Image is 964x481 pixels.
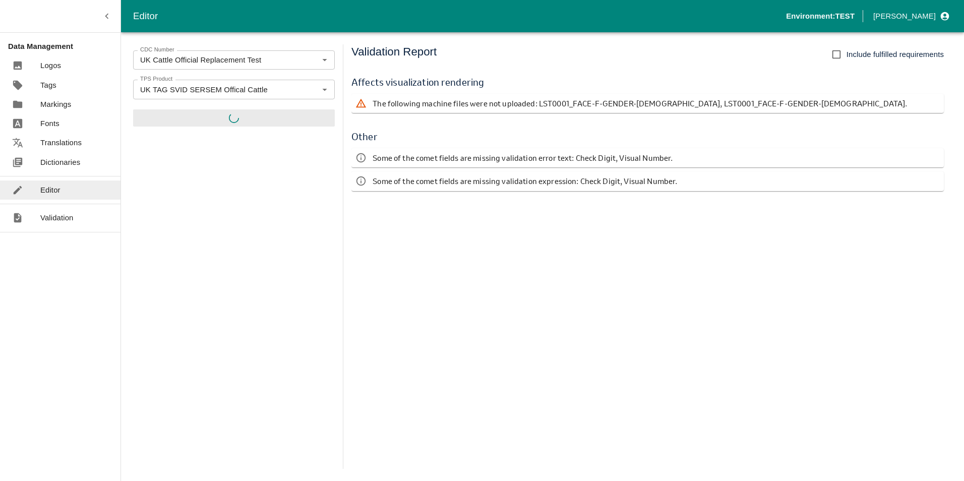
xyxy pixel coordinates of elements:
[40,137,82,148] p: Translations
[133,9,786,24] div: Editor
[351,129,944,144] h6: Other
[373,98,907,109] p: The following machine files were not uploaded: LST0001_FACE-F-GENDER-[DEMOGRAPHIC_DATA], LST0001_...
[318,53,331,67] button: Open
[140,75,172,83] label: TPS Product
[786,11,855,22] p: Environment: TEST
[373,152,673,163] p: Some of the comet fields are missing validation error text: Check Digit, Visual Number.
[351,75,944,90] h6: Affects visualization rendering
[8,41,120,52] p: Data Management
[373,175,677,187] p: Some of the comet fields are missing validation expression: Check Digit, Visual Number.
[873,11,936,22] p: [PERSON_NAME]
[869,8,952,25] button: profile
[40,185,61,196] p: Editor
[40,60,61,71] p: Logos
[40,80,56,91] p: Tags
[318,83,331,96] button: Open
[140,46,174,54] label: CDC Number
[40,157,80,168] p: Dictionaries
[40,118,59,129] p: Fonts
[40,212,74,223] p: Validation
[40,99,71,110] p: Markings
[351,44,437,65] h5: Validation Report
[847,49,944,60] span: Include fulfilled requirements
